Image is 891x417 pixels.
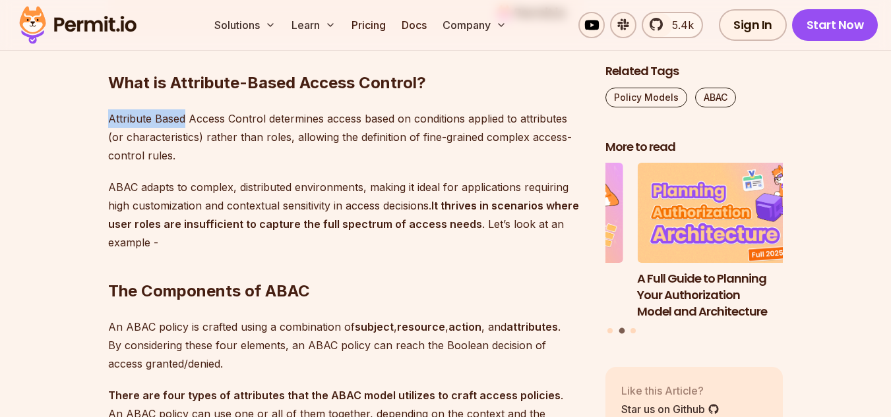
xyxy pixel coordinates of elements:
[346,12,391,38] a: Pricing
[507,320,558,333] strong: attributes
[397,320,445,333] strong: resource
[621,383,720,399] p: Like this Article?
[209,12,281,38] button: Solutions
[108,109,584,165] p: Attribute Based Access Control determines access based on conditions applied to attributes (or ch...
[108,199,579,231] strong: It thrives in scenarios where user roles are insufficient to capture the full spectrum of access ...
[619,328,625,334] button: Go to slide 2
[605,63,783,80] h2: Related Tags
[286,12,341,38] button: Learn
[108,389,561,402] strong: There are four types of attributes that the ABAC model utilizes to craft access policies
[637,163,815,320] li: 2 of 3
[642,12,703,38] a: 5.4k
[445,271,623,320] h3: Policy-Based Access Control (PBAC) Isn’t as Great as You Think
[607,328,613,333] button: Go to slide 1
[108,178,584,252] p: ABAC adapts to complex, distributed environments, making it ideal for applications requiring high...
[630,328,636,333] button: Go to slide 3
[664,17,694,33] span: 5.4k
[605,139,783,155] h2: More to read
[396,12,432,38] a: Docs
[108,318,584,373] p: An ABAC policy is crafted using a combination of , , , and . By considering these four elements, ...
[13,3,142,47] img: Permit logo
[637,163,815,320] a: A Full Guide to Planning Your Authorization Model and ArchitectureA Full Guide to Planning Your A...
[108,73,426,92] strong: What is Attribute-Based Access Control?
[108,228,584,302] h2: The Components of ABAC
[605,88,687,107] a: Policy Models
[637,163,815,264] img: A Full Guide to Planning Your Authorization Model and Architecture
[355,320,394,333] strong: subject
[695,88,736,107] a: ABAC
[621,401,720,417] a: Star us on Github
[719,9,787,41] a: Sign In
[792,9,878,41] a: Start Now
[448,320,481,333] strong: action
[637,271,815,320] h3: A Full Guide to Planning Your Authorization Model and Architecture
[605,163,783,336] div: Posts
[437,12,512,38] button: Company
[445,163,623,320] li: 1 of 3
